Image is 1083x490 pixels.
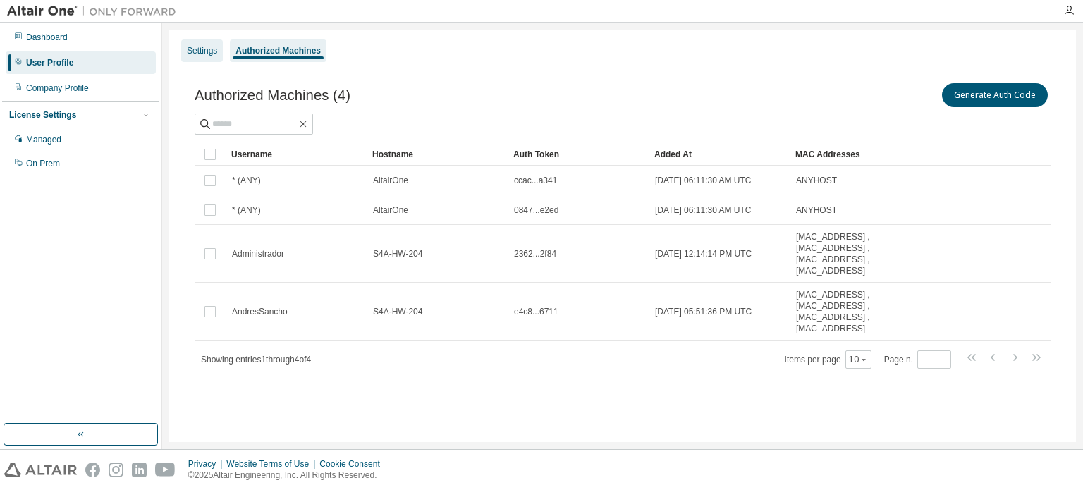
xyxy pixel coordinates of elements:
[232,204,261,216] span: * (ANY)
[849,354,868,365] button: 10
[226,458,319,470] div: Website Terms of Use
[235,45,321,56] div: Authorized Machines
[187,45,217,56] div: Settings
[514,204,558,216] span: 0847...e2ed
[884,350,951,369] span: Page n.
[796,231,902,276] span: [MAC_ADDRESS] , [MAC_ADDRESS] , [MAC_ADDRESS] , [MAC_ADDRESS]
[231,143,361,166] div: Username
[514,306,558,317] span: e4c8...6711
[232,248,284,259] span: Administrador
[513,143,643,166] div: Auth Token
[26,32,68,43] div: Dashboard
[26,134,61,145] div: Managed
[654,143,784,166] div: Added At
[232,175,261,186] span: * (ANY)
[655,204,752,216] span: [DATE] 06:11:30 AM UTC
[132,463,147,477] img: linkedin.svg
[655,306,752,317] span: [DATE] 05:51:36 PM UTC
[796,204,837,216] span: ANYHOST
[785,350,871,369] span: Items per page
[195,87,350,104] span: Authorized Machines (4)
[373,204,408,216] span: AltairOne
[109,463,123,477] img: instagram.svg
[796,289,902,334] span: [MAC_ADDRESS] , [MAC_ADDRESS] , [MAC_ADDRESS] , [MAC_ADDRESS]
[26,82,89,94] div: Company Profile
[655,248,752,259] span: [DATE] 12:14:14 PM UTC
[373,306,422,317] span: S4A-HW-204
[7,4,183,18] img: Altair One
[795,143,902,166] div: MAC Addresses
[26,57,73,68] div: User Profile
[9,109,76,121] div: License Settings
[796,175,837,186] span: ANYHOST
[26,158,60,169] div: On Prem
[188,458,226,470] div: Privacy
[373,248,422,259] span: S4A-HW-204
[655,175,752,186] span: [DATE] 06:11:30 AM UTC
[155,463,176,477] img: youtube.svg
[85,463,100,477] img: facebook.svg
[201,355,311,365] span: Showing entries 1 through 4 of 4
[514,248,556,259] span: 2362...2f84
[942,83,1048,107] button: Generate Auth Code
[514,175,557,186] span: ccac...a341
[4,463,77,477] img: altair_logo.svg
[373,175,408,186] span: AltairOne
[372,143,502,166] div: Hostname
[188,470,388,482] p: © 2025 Altair Engineering, Inc. All Rights Reserved.
[319,458,388,470] div: Cookie Consent
[232,306,288,317] span: AndresSancho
